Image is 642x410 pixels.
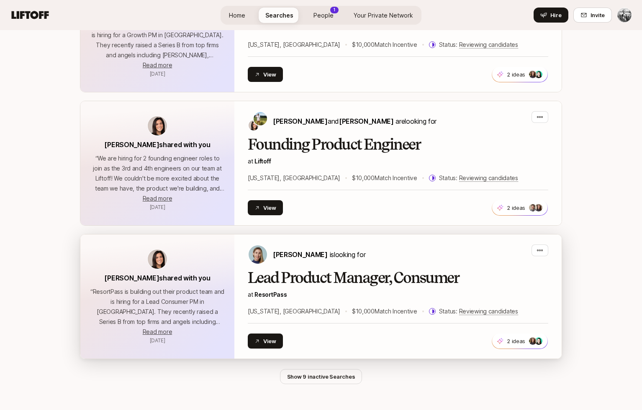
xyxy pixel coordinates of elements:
[273,249,365,260] p: is looking for
[273,116,437,127] p: are looking for
[254,112,267,125] img: Tyler Kieft
[354,11,413,20] span: Your Private Network
[259,8,300,23] a: Searches
[143,61,172,69] span: Read more
[573,8,612,23] button: Invite
[529,204,537,211] img: 2fbe14ff_07e1_42da_82b0_9a180ac7dbce.jpg
[248,173,340,183] p: [US_STATE], [GEOGRAPHIC_DATA]
[617,8,632,23] button: Eli Horne
[459,174,518,182] span: Reviewing candidates
[273,117,328,125] span: [PERSON_NAME]
[352,306,417,316] p: $10,000 Match Incentive
[535,337,542,345] img: 2d6e032d_b6d8_4c59_8f03_d16c587d1fa3.jpg
[334,7,335,13] p: 1
[248,306,340,316] p: [US_STATE], [GEOGRAPHIC_DATA]
[507,337,525,345] p: 2 ideas
[90,20,224,60] p: “ ResortPass is building out their product team and is hiring for a Growth PM in [GEOGRAPHIC_DATA...
[439,40,518,50] p: Status:
[90,287,224,327] p: “ ResortPass is building out their product team and is hiring for a Lead Consumer PM in [GEOGRAPH...
[265,11,293,20] span: Searches
[507,204,525,212] p: 2 ideas
[248,200,283,215] button: View
[617,8,632,22] img: Eli Horne
[307,8,340,23] a: People1
[248,136,548,153] h2: Founding Product Engineer
[104,140,210,149] span: [PERSON_NAME] shared with you
[222,8,252,23] a: Home
[273,250,328,259] span: [PERSON_NAME]
[143,327,172,337] button: Read more
[248,40,340,50] p: [US_STATE], [GEOGRAPHIC_DATA]
[280,369,362,384] button: Show 9 inactive Searches
[143,194,172,204] button: Read more
[492,66,548,82] button: 2 ideas
[347,8,420,23] a: Your Private Network
[248,334,283,349] button: View
[248,290,548,300] p: at
[459,308,518,315] span: Reviewing candidates
[439,173,518,183] p: Status:
[248,156,548,166] p: at
[90,153,224,194] p: “ We are hiring for 2 founding engineer roles to join as the 3rd and 4th engineers on our team at...
[148,250,167,269] img: avatar-url
[148,116,167,135] img: avatar-url
[439,306,518,316] p: Status:
[459,41,518,48] span: Reviewing candidates
[150,71,165,77] span: April 30, 2025 10:07am
[150,204,165,210] span: April 30, 2025 10:07am
[352,173,417,183] p: $10,000 Match Incentive
[143,195,172,202] span: Read more
[492,333,548,349] button: 2 ideas
[492,200,548,216] button: 2 ideas
[591,11,605,19] span: Invite
[249,120,259,130] img: Eleanor Morgan
[529,337,537,345] img: ACg8ocIXGGbQvvmSBD6vUrqz40LHbE0GEqT7XbmBBBZkN5p3GMjSqb9L=s160-c
[254,158,271,165] a: Liftoff
[535,71,542,78] img: 2d6e032d_b6d8_4c59_8f03_d16c587d1fa3.jpg
[352,40,417,50] p: $10,000 Match Incentive
[339,117,394,125] span: [PERSON_NAME]
[535,204,542,211] img: ACg8ocIXGGbQvvmSBD6vUrqz40LHbE0GEqT7XbmBBBZkN5p3GMjSqb9L=s160-c
[328,117,394,125] span: and
[254,291,287,298] a: ResortPass
[313,11,334,20] span: People
[550,11,562,19] span: Hire
[529,71,537,78] img: ACg8ocIXGGbQvvmSBD6vUrqz40LHbE0GEqT7XbmBBBZkN5p3GMjSqb9L=s160-c
[534,8,568,23] button: Hire
[150,337,165,344] span: April 30, 2025 10:07am
[248,270,548,286] h2: Lead Product Manager, Consumer
[248,67,283,82] button: View
[249,245,267,264] img: Amy Krym
[229,11,245,20] span: Home
[104,274,210,282] span: [PERSON_NAME] shared with you
[507,70,525,79] p: 2 ideas
[143,328,172,335] span: Read more
[143,60,172,70] button: Read more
